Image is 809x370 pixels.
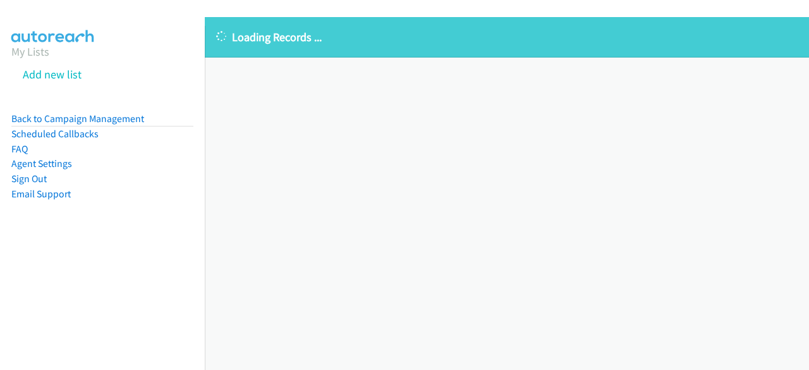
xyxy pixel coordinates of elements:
[11,143,28,155] a: FAQ
[23,67,82,82] a: Add new list
[11,113,144,125] a: Back to Campaign Management
[11,173,47,185] a: Sign Out
[11,157,72,170] a: Agent Settings
[216,28,798,46] p: Loading Records ...
[11,44,49,59] a: My Lists
[11,128,99,140] a: Scheduled Callbacks
[11,188,71,200] a: Email Support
